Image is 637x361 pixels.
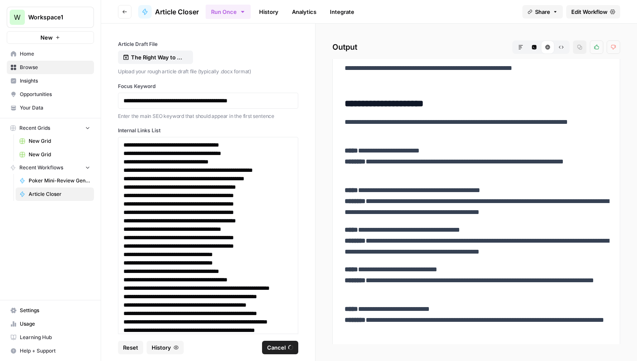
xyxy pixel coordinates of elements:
span: Recent Grids [19,124,50,132]
span: Article Closer [155,7,199,17]
span: Insights [20,77,90,85]
a: Usage [7,317,94,331]
span: History [152,343,171,352]
a: Learning Hub [7,331,94,344]
label: Focus Keyword [118,83,298,90]
a: History [254,5,284,19]
span: Article Closer [29,190,90,198]
a: New Grid [16,148,94,161]
p: Enter the main SEO keyword that should appear in the first sentence [118,112,298,120]
a: Settings [7,304,94,317]
h2: Output [332,40,620,54]
p: The Right Way to Play Pocket Aces in [US_STATE] Hold’em.docx [131,53,185,62]
button: Help + Support [7,344,94,358]
button: History [147,341,184,354]
span: W [14,12,21,22]
span: Learning Hub [20,334,90,341]
span: New [40,33,53,42]
a: Insights [7,74,94,88]
p: Upload your rough article draft file (typically .docx format) [118,67,298,76]
a: New Grid [16,134,94,148]
span: Cancel [267,343,286,352]
span: Poker Mini-Review Generator [29,177,90,185]
a: Poker Mini-Review Generator [16,174,94,187]
button: Workspace: Workspace1 [7,7,94,28]
button: Recent Workflows [7,161,94,174]
a: Edit Workflow [566,5,620,19]
span: New Grid [29,151,90,158]
a: Article Closer [138,5,199,19]
button: Reset [118,341,143,354]
a: Article Closer [16,187,94,201]
button: Share [522,5,563,19]
span: Home [20,50,90,58]
label: Internal Links List [118,127,298,134]
span: Opportunities [20,91,90,98]
a: Opportunities [7,88,94,101]
button: Run Once [206,5,251,19]
a: Home [7,47,94,61]
span: Workspace1 [28,13,79,21]
span: Recent Workflows [19,164,63,171]
button: The Right Way to Play Pocket Aces in [US_STATE] Hold’em.docx [118,51,193,64]
a: Your Data [7,101,94,115]
span: Browse [20,64,90,71]
label: Article Draft File [118,40,298,48]
span: Share [535,8,550,16]
a: Analytics [287,5,321,19]
span: Settings [20,307,90,314]
span: Reset [123,343,138,352]
span: New Grid [29,137,90,145]
span: Your Data [20,104,90,112]
button: Cancel [262,341,298,354]
a: Integrate [325,5,359,19]
button: Recent Grids [7,122,94,134]
span: Help + Support [20,347,90,355]
span: Usage [20,320,90,328]
span: Edit Workflow [571,8,608,16]
button: New [7,31,94,44]
a: Browse [7,61,94,74]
